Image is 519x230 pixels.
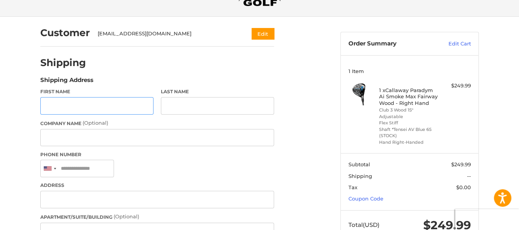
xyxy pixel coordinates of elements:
label: Apartment/Suite/Building [40,213,274,221]
label: Last Name [161,88,274,95]
small: (Optional) [114,213,139,220]
iframe: Google Customer Reviews [455,209,519,230]
span: Tax [348,184,357,190]
small: (Optional) [83,120,108,126]
label: Company Name [40,119,274,127]
h4: 1 x Callaway Paradym Ai Smoke Max Fairway Wood - Right Hand [379,87,438,106]
label: First Name [40,88,153,95]
button: Edit [252,28,274,39]
li: Club 3 Wood 15° Adjustable [379,107,438,120]
h2: Shipping [40,57,86,69]
h3: Order Summary [348,40,432,48]
li: Hand Right-Handed [379,139,438,146]
li: Shaft *Tensei AV Blue 65 (STOCK) [379,126,438,139]
div: United States: +1 [41,160,59,177]
li: Flex Stiff [379,120,438,126]
span: $0.00 [456,184,471,190]
span: Total (USD) [348,221,379,228]
div: [EMAIL_ADDRESS][DOMAIN_NAME] [98,30,237,38]
legend: Shipping Address [40,76,93,88]
h3: 1 Item [348,68,471,74]
span: -- [467,173,471,179]
label: Address [40,182,274,189]
h2: Customer [40,27,90,39]
a: Coupon Code [348,195,383,202]
span: Subtotal [348,161,370,167]
span: $249.99 [451,161,471,167]
div: $249.99 [440,82,471,90]
label: Phone Number [40,151,274,158]
a: Edit Cart [432,40,471,48]
span: Shipping [348,173,372,179]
